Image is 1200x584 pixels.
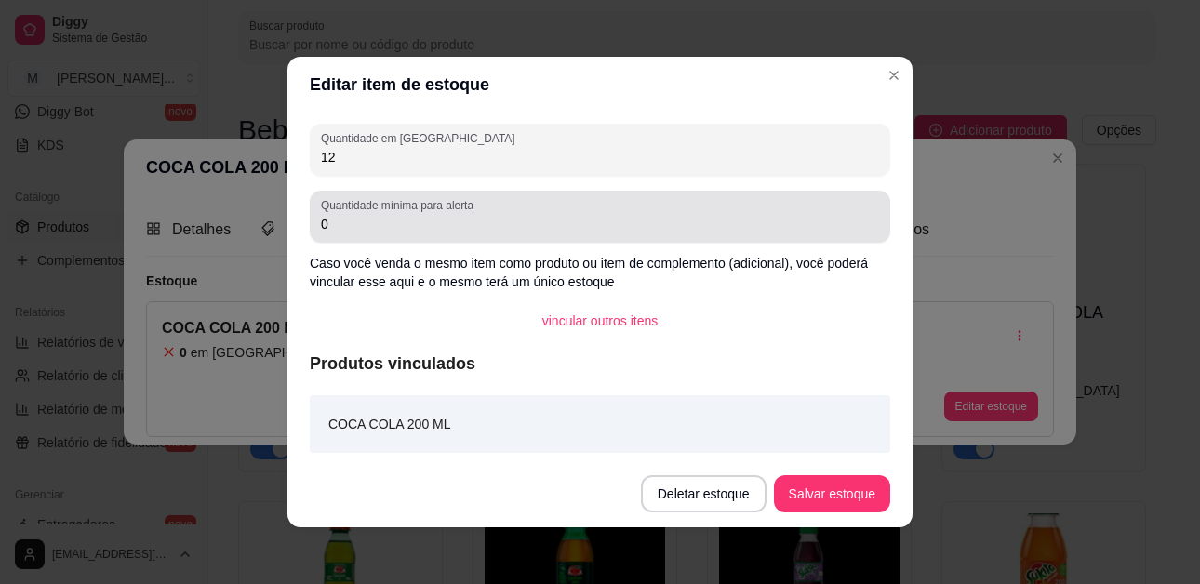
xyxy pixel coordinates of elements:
[774,475,890,512] button: Salvar estoque
[641,475,767,512] button: Deletar estoque
[310,254,890,291] p: Caso você venda o mesmo item como produto ou item de complemento (adicional), você poderá vincula...
[527,302,673,339] button: vincular outros itens
[879,60,909,90] button: Close
[321,197,480,213] label: Quantidade mínima para alerta
[321,130,521,146] label: Quantidade em [GEOGRAPHIC_DATA]
[310,351,890,377] article: Produtos vinculados
[287,57,913,113] header: Editar item de estoque
[321,215,879,233] input: Quantidade mínima para alerta
[321,148,879,166] input: Quantidade em estoque
[328,414,451,434] article: COCA COLA 200 ML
